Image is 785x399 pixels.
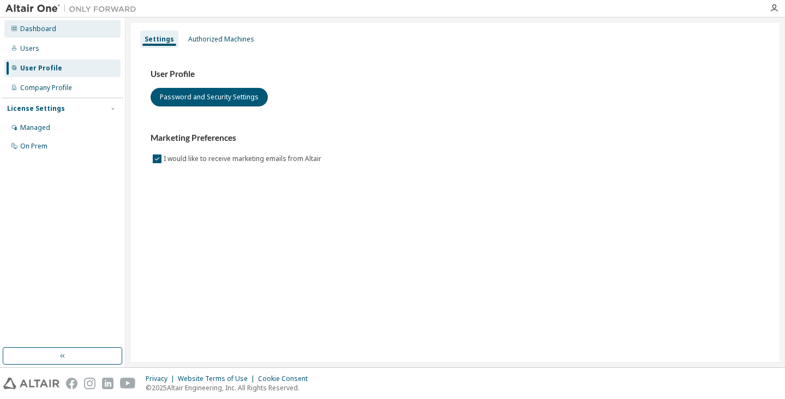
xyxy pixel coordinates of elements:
[120,378,136,389] img: youtube.svg
[7,104,65,113] div: License Settings
[146,383,314,392] p: © 2025 Altair Engineering, Inc. All Rights Reserved.
[151,69,760,80] h3: User Profile
[164,152,323,165] label: I would like to receive marketing emails from Altair
[20,123,50,132] div: Managed
[20,84,72,92] div: Company Profile
[146,374,178,383] div: Privacy
[178,374,258,383] div: Website Terms of Use
[258,374,314,383] div: Cookie Consent
[20,142,47,151] div: On Prem
[20,44,39,53] div: Users
[102,378,113,389] img: linkedin.svg
[151,133,760,144] h3: Marketing Preferences
[84,378,95,389] img: instagram.svg
[145,35,174,44] div: Settings
[188,35,254,44] div: Authorized Machines
[20,25,56,33] div: Dashboard
[20,64,62,73] div: User Profile
[5,3,142,14] img: Altair One
[66,378,77,389] img: facebook.svg
[3,378,59,389] img: altair_logo.svg
[151,88,268,106] button: Password and Security Settings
